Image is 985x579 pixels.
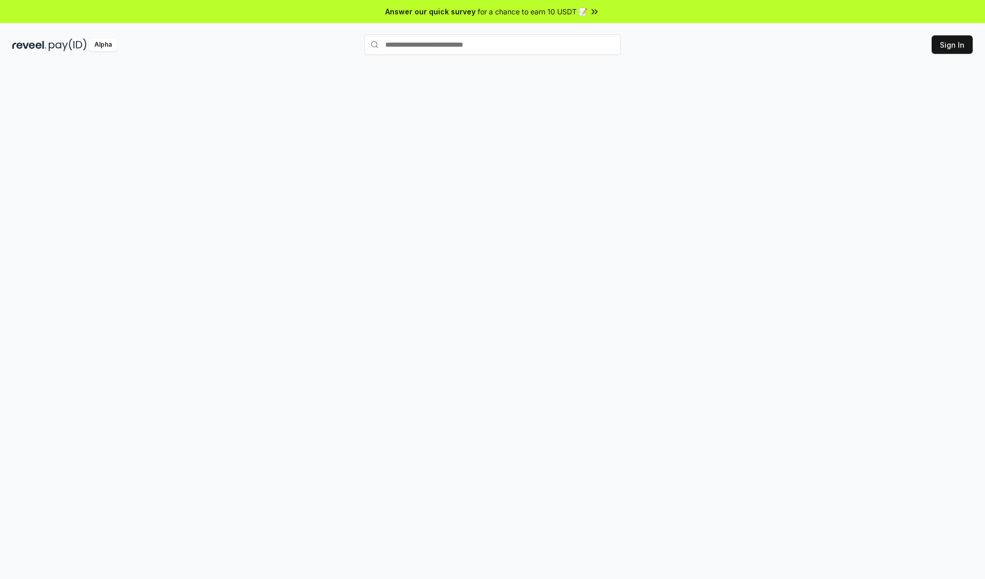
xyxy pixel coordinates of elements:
img: pay_id [49,38,87,51]
button: Sign In [932,35,973,54]
span: for a chance to earn 10 USDT 📝 [478,6,587,17]
div: Alpha [89,38,117,51]
span: Answer our quick survey [385,6,476,17]
img: reveel_dark [12,38,47,51]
